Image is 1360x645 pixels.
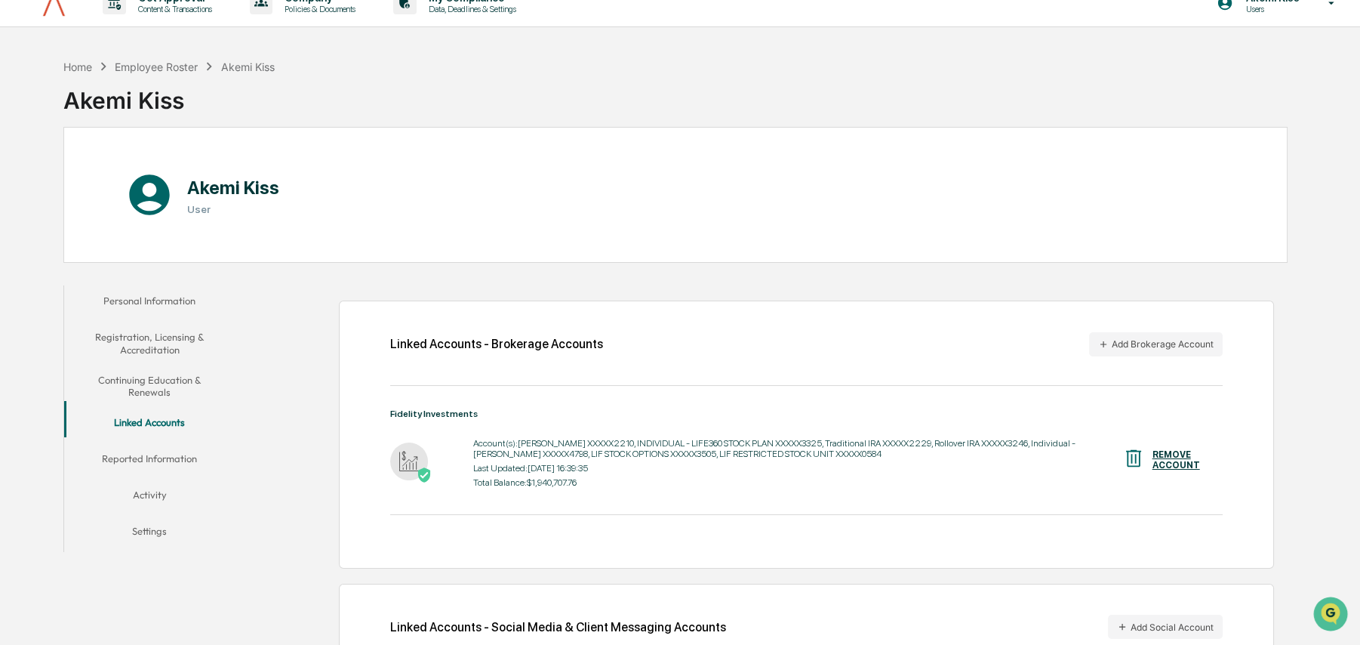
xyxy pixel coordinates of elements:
div: 🗄️ [109,192,122,204]
button: Add Brokerage Account [1089,332,1223,356]
span: Data Lookup [30,219,95,234]
h3: User [187,203,279,215]
div: Total Balance: $1,940,707.76 [473,477,1122,488]
button: Reported Information [64,443,235,480]
img: 1746055101610-c473b297-6a78-478c-a979-82029cc54cd1 [15,116,42,143]
button: Settings [64,516,235,552]
span: Preclearance [30,190,97,205]
div: Fidelity Investments [390,409,1223,419]
span: Attestations [125,190,187,205]
div: Linked Accounts - Brokerage Accounts [390,337,603,351]
h1: Akemi Kiss [187,177,279,199]
button: Activity [64,480,235,516]
div: Linked Accounts - Social Media & Client Messaging Accounts [390,615,1223,639]
div: secondary tabs example [64,285,235,552]
div: Home [63,60,92,73]
div: 🔎 [15,221,27,233]
a: 🗄️Attestations [103,184,193,211]
p: Users [1233,4,1306,14]
img: Active [417,468,432,483]
button: Personal Information [64,285,235,322]
button: Start new chat [257,120,275,138]
a: Powered byPylon [106,255,183,267]
button: Continuing Education & Renewals [64,365,235,408]
a: 🖐️Preclearance [9,184,103,211]
p: How can we help? [15,32,275,56]
div: 🖐️ [15,192,27,204]
img: REMOVE ACCOUNT [1122,447,1145,470]
button: Registration, Licensing & Accreditation [64,322,235,365]
div: Account(s): [PERSON_NAME] XXXXX2210, INDIVIDUAL - LIFE360 STOCK PLAN XXXXX3325, Traditional IRA X... [473,438,1122,459]
a: 🔎Data Lookup [9,213,101,240]
button: Add Social Account [1108,615,1223,639]
div: Last Updated: [DATE] 16:39:35 [473,463,1122,474]
iframe: Open customer support [1312,595,1352,636]
p: Content & Transactions [126,4,220,14]
img: Fidelity Investments - Active [390,443,428,480]
p: Policies & Documents [272,4,363,14]
button: Linked Accounts [64,407,235,443]
div: Employee Roster [115,60,198,73]
div: Start new chat [51,116,248,131]
p: Data, Deadlines & Settings [417,4,524,14]
div: Akemi Kiss [63,75,275,114]
div: Akemi Kiss [221,60,275,73]
div: We're available if you need us! [51,131,191,143]
span: Pylon [150,256,183,267]
div: REMOVE ACCOUNT [1152,449,1200,471]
